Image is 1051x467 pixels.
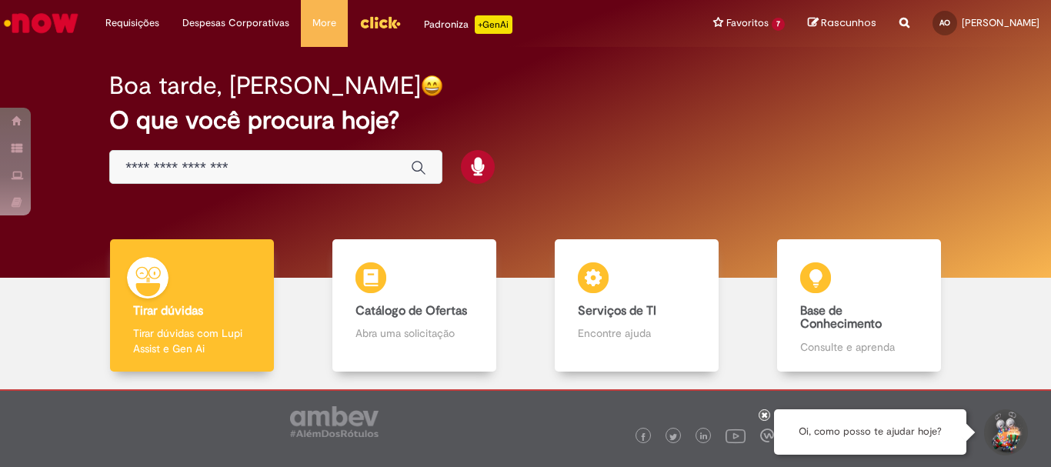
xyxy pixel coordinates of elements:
[81,239,303,372] a: Tirar dúvidas Tirar dúvidas com Lupi Assist e Gen Ai
[726,425,746,445] img: logo_footer_youtube.png
[105,15,159,31] span: Requisições
[800,339,917,355] p: Consulte e aprenda
[424,15,512,34] div: Padroniza
[355,325,472,341] p: Abra uma solicitação
[808,16,876,31] a: Rascunhos
[421,75,443,97] img: happy-face.png
[726,15,769,31] span: Favoritos
[800,303,882,332] b: Base de Conhecimento
[475,15,512,34] p: +GenAi
[821,15,876,30] span: Rascunhos
[109,107,942,134] h2: O que você procura hoje?
[182,15,289,31] span: Despesas Corporativas
[669,433,677,441] img: logo_footer_twitter.png
[982,409,1028,455] button: Iniciar Conversa de Suporte
[578,325,695,341] p: Encontre ajuda
[2,8,81,38] img: ServiceNow
[290,406,379,437] img: logo_footer_ambev_rotulo_gray.png
[303,239,525,372] a: Catálogo de Ofertas Abra uma solicitação
[578,303,656,319] b: Serviços de TI
[359,11,401,34] img: click_logo_yellow_360x200.png
[774,409,966,455] div: Oi, como posso te ajudar hoje?
[760,429,774,442] img: logo_footer_workplace.png
[525,239,748,372] a: Serviços de TI Encontre ajuda
[109,72,421,99] h2: Boa tarde, [PERSON_NAME]
[133,303,203,319] b: Tirar dúvidas
[939,18,950,28] span: AO
[962,16,1039,29] span: [PERSON_NAME]
[355,303,467,319] b: Catálogo de Ofertas
[748,239,970,372] a: Base de Conhecimento Consulte e aprenda
[133,325,250,356] p: Tirar dúvidas com Lupi Assist e Gen Ai
[700,432,708,442] img: logo_footer_linkedin.png
[312,15,336,31] span: More
[772,18,785,31] span: 7
[639,433,647,441] img: logo_footer_facebook.png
